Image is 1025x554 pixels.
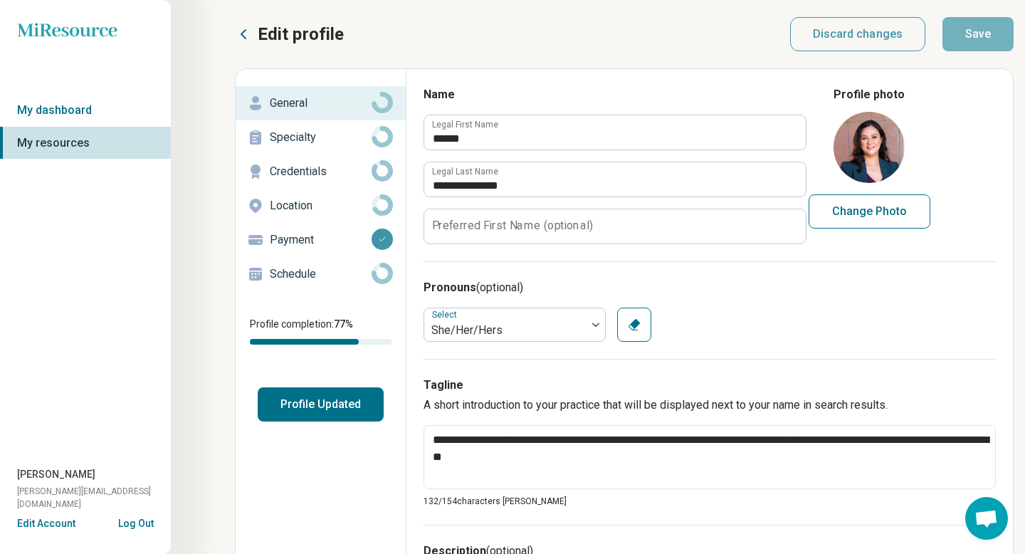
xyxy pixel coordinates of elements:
button: Edit Account [17,516,75,531]
a: General [236,86,406,120]
p: General [270,95,372,112]
a: Location [236,189,406,223]
p: Specialty [270,129,372,146]
h3: Name [424,86,805,103]
span: [PERSON_NAME] [17,467,95,482]
h3: Tagline [424,377,996,394]
p: Location [270,197,372,214]
p: Schedule [270,266,372,283]
button: Change Photo [809,194,930,229]
button: Save [942,17,1014,51]
a: Payment [236,223,406,257]
h3: Pronouns [424,279,996,296]
a: Schedule [236,257,406,291]
div: Profile completion: [236,308,406,353]
button: Profile Updated [258,387,384,422]
p: Payment [270,231,372,249]
p: Credentials [270,163,372,180]
label: Legal Last Name [432,167,498,176]
legend: Profile photo [834,86,905,103]
p: A short introduction to your practice that will be displayed next to your name in search results. [424,397,996,414]
div: Profile completion [250,339,391,345]
label: Legal First Name [432,120,498,129]
button: Log Out [118,516,154,528]
a: Specialty [236,120,406,155]
div: She/Her/Hers [431,322,579,339]
p: 132/ 154 characters [PERSON_NAME] [424,495,996,508]
label: Preferred First Name (optional) [432,220,593,231]
img: avatar image [834,112,905,183]
label: Select [432,310,460,320]
button: Edit profile [235,23,344,46]
p: Edit profile [258,23,344,46]
span: [PERSON_NAME][EMAIL_ADDRESS][DOMAIN_NAME] [17,485,171,511]
button: Discard changes [790,17,926,51]
div: Open chat [965,497,1008,540]
span: 77 % [334,318,353,330]
span: (optional) [476,281,523,294]
a: Credentials [236,155,406,189]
